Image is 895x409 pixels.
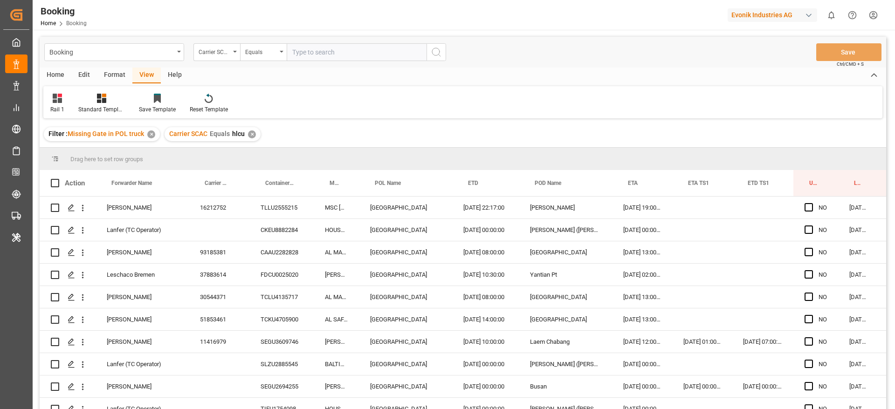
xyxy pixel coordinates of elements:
[819,331,827,353] div: NO
[249,375,314,397] div: SEGU2694255
[96,308,189,330] div: [PERSON_NAME]
[147,130,155,138] div: ✕
[838,353,880,375] div: [DATE] 11:22:55
[265,180,294,186] span: Container No.
[249,197,314,218] div: TLLU2555215
[842,5,863,26] button: Help Center
[65,179,85,187] div: Action
[519,264,612,286] div: Yantian Pt
[519,308,612,330] div: [GEOGRAPHIC_DATA]
[375,180,401,186] span: POL Name
[287,43,427,61] input: Type to search
[96,219,189,241] div: Lanfer (TC Operator)
[189,331,249,353] div: 11416979
[854,180,861,186] span: Last Opened Date
[452,353,519,375] div: [DATE] 00:00:00
[838,264,880,286] div: [DATE] 11:22:55
[132,68,161,83] div: View
[359,375,452,397] div: [GEOGRAPHIC_DATA]
[189,308,249,330] div: 51853461
[837,61,864,68] span: Ctrl/CMD + S
[452,219,519,241] div: [DATE] 00:00:00
[314,197,359,218] div: MSC [GEOGRAPHIC_DATA]
[193,43,240,61] button: open menu
[732,375,793,397] div: [DATE] 00:00:00
[240,43,287,61] button: open menu
[612,241,672,263] div: [DATE] 13:00:00
[359,219,452,241] div: [GEOGRAPHIC_DATA]
[359,353,452,375] div: [GEOGRAPHIC_DATA]
[452,241,519,263] div: [DATE] 08:00:00
[519,353,612,375] div: [PERSON_NAME] ([PERSON_NAME])
[96,264,189,286] div: Leschaco Bremen
[452,264,519,286] div: [DATE] 10:30:00
[189,264,249,286] div: 37883614
[672,331,732,353] div: [DATE] 01:00:00
[359,331,452,353] div: [GEOGRAPHIC_DATA]
[40,68,71,83] div: Home
[821,5,842,26] button: show 0 new notifications
[314,331,359,353] div: [PERSON_NAME]
[96,241,189,263] div: [PERSON_NAME]
[452,331,519,353] div: [DATE] 10:00:00
[68,130,144,137] span: Missing Gate in POL truck
[96,353,189,375] div: Lanfer (TC Operator)
[330,180,339,186] span: Main Vessel and Vessel Imo
[96,197,189,218] div: [PERSON_NAME]
[314,241,359,263] div: AL MANAMAH
[816,43,881,61] button: Save
[838,308,880,330] div: [DATE] 11:22:55
[519,197,612,218] div: [PERSON_NAME]
[161,68,189,83] div: Help
[205,180,230,186] span: Carrier Booking No.
[535,180,561,186] span: POD Name
[111,180,152,186] span: Forwarder Name
[314,264,359,286] div: [PERSON_NAME]
[359,308,452,330] div: [GEOGRAPHIC_DATA]
[359,197,452,218] div: [GEOGRAPHIC_DATA]
[819,219,827,241] div: NO
[519,241,612,263] div: [GEOGRAPHIC_DATA]
[71,68,97,83] div: Edit
[452,375,519,397] div: [DATE] 00:00:00
[838,197,880,218] div: [DATE] 11:22:55
[248,130,256,138] div: ✕
[519,219,612,241] div: [PERSON_NAME] ([PERSON_NAME])
[819,309,827,330] div: NO
[49,46,174,57] div: Booking
[199,46,230,56] div: Carrier SCAC
[249,308,314,330] div: TCKU4705900
[809,180,819,186] span: Update Last Opened By
[48,130,68,137] span: Filter :
[190,105,228,114] div: Reset Template
[838,375,880,397] div: [DATE] 11:22:55
[210,130,230,137] span: Equals
[672,375,732,397] div: [DATE] 00:00:00
[838,219,880,241] div: [DATE] 11:22:55
[96,331,189,353] div: [PERSON_NAME]
[819,197,827,218] div: NO
[819,264,827,286] div: NO
[612,375,672,397] div: [DATE] 00:00:00
[249,353,314,375] div: SLZU2885545
[359,286,452,308] div: [GEOGRAPHIC_DATA]
[519,286,612,308] div: [GEOGRAPHIC_DATA]
[169,130,207,137] span: Carrier SCAC
[314,219,359,241] div: HOUSTON EXPRESS
[314,308,359,330] div: AL SAFAT
[819,242,827,263] div: NO
[612,219,672,241] div: [DATE] 00:00:00
[519,331,612,353] div: Laem Chabang
[452,308,519,330] div: [DATE] 14:00:00
[838,241,880,263] div: [DATE] 11:22:55
[249,264,314,286] div: FDCU0025020
[359,264,452,286] div: [GEOGRAPHIC_DATA]
[359,241,452,263] div: [GEOGRAPHIC_DATA]
[612,286,672,308] div: [DATE] 13:00:00
[748,180,769,186] span: ETD TS1
[249,331,314,353] div: SEGU3609746
[612,308,672,330] div: [DATE] 13:00:00
[44,43,184,61] button: open menu
[628,180,638,186] span: ETA
[314,375,359,397] div: [PERSON_NAME]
